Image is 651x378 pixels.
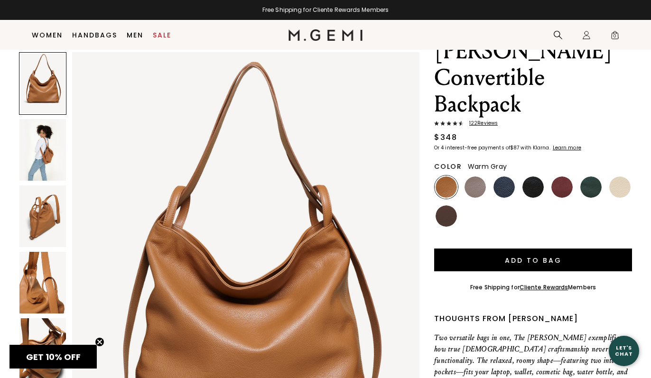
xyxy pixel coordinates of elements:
[609,176,631,198] img: Ecru
[434,144,510,151] klarna-placement-style-body: Or 4 interest-free payments of
[434,163,462,170] h2: Color
[493,176,515,198] img: Navy
[72,31,117,39] a: Handbags
[95,337,104,347] button: Close teaser
[26,351,81,363] span: GET 10% OFF
[580,176,602,198] img: Dark Green
[19,185,66,247] img: The Laura Convertible Backpack
[9,345,97,369] div: GET 10% OFFClose teaser
[32,31,63,39] a: Women
[434,249,632,271] button: Add to Bag
[19,252,66,313] img: The Laura Convertible Backpack
[464,120,498,126] span: 122 Review s
[288,29,363,41] img: M.Gemi
[436,205,457,227] img: Chocolate
[522,176,544,198] img: Black
[552,145,581,151] a: Learn more
[609,345,639,357] div: Let's Chat
[436,176,457,198] img: Tan
[19,119,66,181] img: The Laura Convertible Backpack
[470,284,596,291] div: Free Shipping for Members
[521,144,551,151] klarna-placement-style-body: with Klarna
[434,11,632,118] h1: The [PERSON_NAME] Convertible Backpack
[127,31,143,39] a: Men
[434,313,632,324] div: Thoughts from [PERSON_NAME]
[434,120,632,128] a: 122Reviews
[553,144,581,151] klarna-placement-style-cta: Learn more
[465,176,486,198] img: Warm Gray
[153,31,171,39] a: Sale
[468,162,507,171] span: Warm Gray
[610,32,620,42] span: 0
[551,176,573,198] img: Dark Burgundy
[434,132,457,143] div: $348
[510,144,519,151] klarna-placement-style-amount: $87
[520,283,568,291] a: Cliente Rewards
